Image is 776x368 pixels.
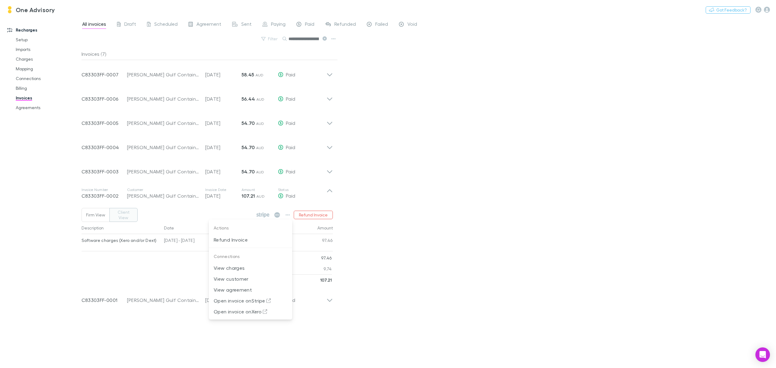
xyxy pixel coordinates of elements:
li: View customer [209,273,292,284]
p: View customer [214,275,287,283]
p: View charges [214,264,287,272]
li: View agreement [209,284,292,295]
a: View charges [209,264,292,270]
a: Open invoice onStripe [209,297,292,303]
div: Open Intercom Messenger [755,347,770,362]
p: Open invoice on Xero [214,308,287,315]
a: View agreement [209,286,292,292]
li: Open invoice onXero [209,306,292,317]
p: Refund Invoice [214,236,287,243]
a: View customer [209,275,292,281]
a: Open invoice onXero [209,308,292,314]
li: Refund Invoice [209,234,292,245]
p: Open invoice on Stripe [214,297,287,304]
p: Connections [209,250,292,263]
li: View charges [209,263,292,273]
li: Open invoice onStripe [209,295,292,306]
p: Actions [209,222,292,234]
p: View agreement [214,286,287,293]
